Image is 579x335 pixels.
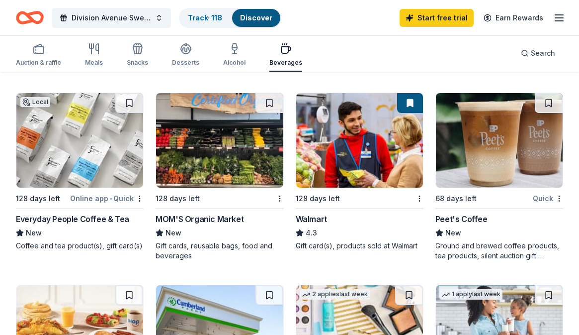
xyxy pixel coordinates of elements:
[400,9,474,27] a: Start free trial
[513,43,563,63] button: Search
[156,241,283,261] div: Gift cards, reusable bags, food and beverages
[20,97,50,107] div: Local
[306,227,317,239] span: 4.3
[179,8,281,28] button: Track· 118Discover
[223,39,246,72] button: Alcohol
[72,12,151,24] span: Division Avenue Sweeps Senior Award Fundraiser
[269,39,302,72] button: Beverages
[435,241,563,261] div: Ground and brewed coffee products, tea products, silent auction gift certificates, coupons, merch...
[127,59,148,67] div: Snacks
[165,227,181,239] span: New
[16,59,61,67] div: Auction & raffle
[16,213,129,225] div: Everyday People Coffee & Tea
[435,93,563,261] a: Image for Peet's Coffee68 days leftQuickPeet's CoffeeNewGround and brewed coffee products, tea pr...
[16,93,143,188] img: Image for Everyday People Coffee & Tea
[85,59,103,67] div: Meals
[478,9,549,27] a: Earn Rewards
[70,192,144,205] div: Online app Quick
[172,39,199,72] button: Desserts
[16,6,44,29] a: Home
[296,241,423,251] div: Gift card(s), products sold at Walmart
[436,93,563,188] img: Image for Peet's Coffee
[188,13,222,22] a: Track· 118
[156,93,283,261] a: Image for MOM'S Organic Market128 days leftMOM'S Organic MarketNewGift cards, reusable bags, food...
[16,39,61,72] button: Auction & raffle
[16,193,60,205] div: 128 days left
[445,227,461,239] span: New
[156,193,200,205] div: 128 days left
[240,13,272,22] a: Discover
[85,39,103,72] button: Meals
[296,93,423,251] a: Image for Walmart128 days leftWalmart4.3Gift card(s), products sold at Walmart
[16,93,144,251] a: Image for Everyday People Coffee & TeaLocal128 days leftOnline app•QuickEveryday People Coffee & ...
[172,59,199,67] div: Desserts
[533,192,563,205] div: Quick
[110,195,112,203] span: •
[296,193,340,205] div: 128 days left
[435,193,477,205] div: 68 days left
[269,59,302,67] div: Beverages
[223,59,246,67] div: Alcohol
[435,213,488,225] div: Peet's Coffee
[440,289,502,300] div: 1 apply last week
[156,93,283,188] img: Image for MOM'S Organic Market
[127,39,148,72] button: Snacks
[531,47,555,59] span: Search
[300,289,370,300] div: 2 applies last week
[16,241,144,251] div: Coffee and tea product(s), gift card(s)
[296,93,423,188] img: Image for Walmart
[26,227,42,239] span: New
[52,8,171,28] button: Division Avenue Sweeps Senior Award Fundraiser
[156,213,244,225] div: MOM'S Organic Market
[296,213,327,225] div: Walmart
